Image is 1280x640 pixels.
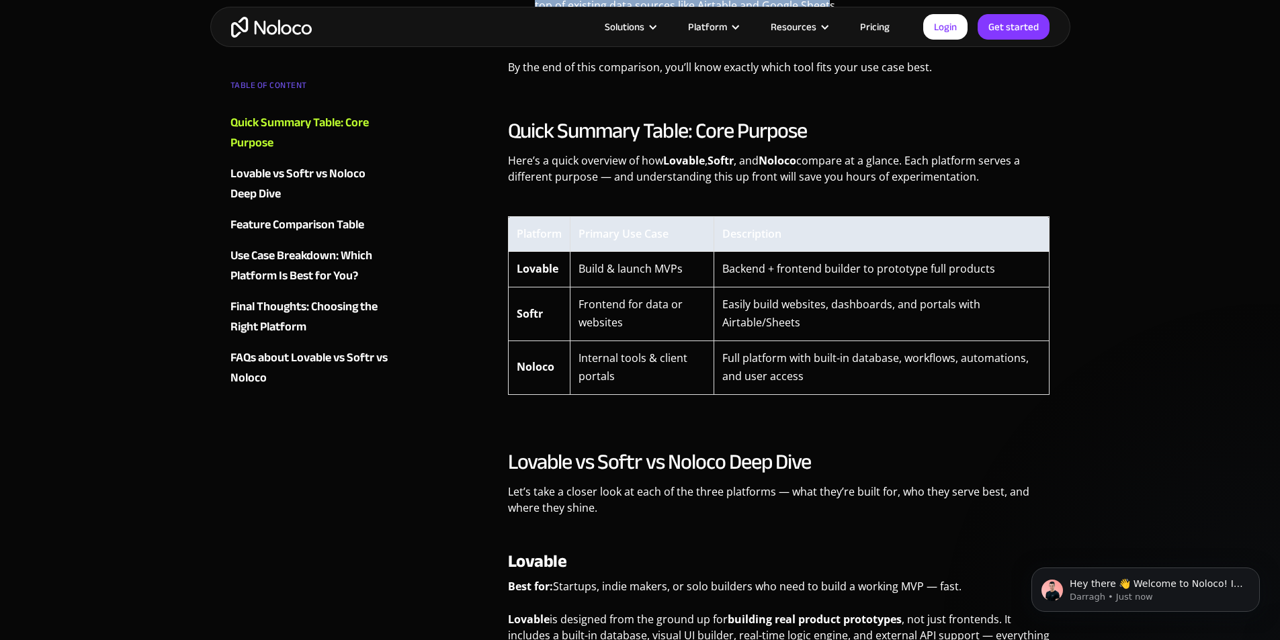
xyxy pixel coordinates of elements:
[508,449,1050,475] h2: Lovable vs Softr vs Noloco Deep Dive
[570,252,714,287] td: Build & launch MVPs
[688,18,727,36] div: Platform
[771,18,816,36] div: Resources
[754,18,843,36] div: Resources
[605,18,644,36] div: Solutions
[728,612,902,627] strong: building real product prototypes
[230,348,393,388] a: FAQs about Lovable vs Softr vs Noloco
[517,359,554,374] strong: Noloco
[508,118,1050,144] h2: Quick Summary Table: Core Purpose
[714,287,1050,340] td: Easily build websites, dashboards, and portals with Airtable/Sheets
[230,297,393,337] a: Final Thoughts: Choosing the Right Platform
[508,578,1050,604] p: Startups, indie makers, or solo builders who need to build a working MVP — fast.
[508,579,553,594] strong: Best for:
[508,545,567,578] strong: Lovable
[570,216,714,251] th: Primary Use Case
[231,17,312,38] a: home
[663,153,705,168] strong: Lovable
[230,246,393,286] a: Use Case Breakdown: Which Platform Is Best for You?
[508,612,550,627] strong: Lovable
[230,215,364,235] div: Feature Comparison Table
[759,153,796,168] strong: Noloco
[570,287,714,340] td: Frontend for data or websites
[923,14,968,40] a: Login
[1011,539,1280,633] iframe: Intercom notifications message
[714,252,1050,287] td: Backend + frontend builder to prototype full products
[517,306,543,321] strong: Softr
[517,261,558,276] strong: Lovable
[508,152,1050,195] p: Here’s a quick overview of how , , and compare at a glance. Each platform serves a different purp...
[570,340,714,394] td: Internal tools & client portals
[671,18,754,36] div: Platform
[978,14,1050,40] a: Get started
[843,18,906,36] a: Pricing
[230,75,393,102] div: TABLE OF CONTENT
[588,18,671,36] div: Solutions
[508,484,1050,526] p: Let’s take a closer look at each of the three platforms — what they’re built for, who they serve ...
[714,340,1050,394] td: Full platform with built-in database, workflows, automations, and user access
[508,59,1050,85] p: By the end of this comparison, you’ll know exactly which tool fits your use case best.
[714,216,1050,251] th: Description
[230,113,393,153] a: Quick Summary Table: Core Purpose
[230,164,393,204] a: Lovable vs Softr vs Noloco Deep Dive
[508,216,570,251] th: Platform
[708,153,734,168] strong: Softr
[230,215,393,235] a: Feature Comparison Table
